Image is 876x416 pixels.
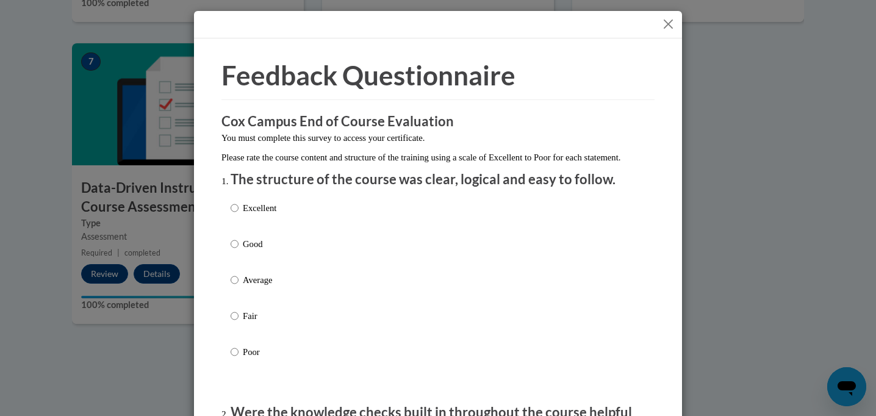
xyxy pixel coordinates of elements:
[243,345,276,359] p: Poor
[231,345,239,359] input: Poor
[231,201,239,215] input: Excellent
[221,131,655,145] p: You must complete this survey to access your certificate.
[231,273,239,287] input: Average
[221,112,655,131] h3: Cox Campus End of Course Evaluation
[221,151,655,164] p: Please rate the course content and structure of the training using a scale of Excellent to Poor f...
[243,309,276,323] p: Fair
[231,170,645,189] p: The structure of the course was clear, logical and easy to follow.
[231,309,239,323] input: Fair
[661,16,676,32] button: Close
[231,237,239,251] input: Good
[243,201,276,215] p: Excellent
[221,59,515,91] span: Feedback Questionnaire
[243,273,276,287] p: Average
[243,237,276,251] p: Good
